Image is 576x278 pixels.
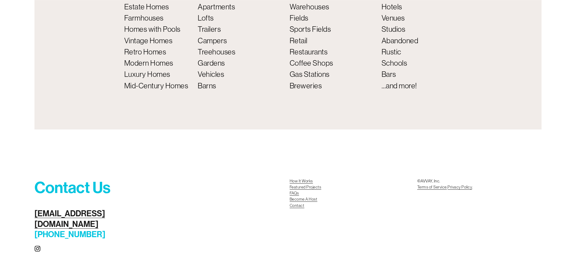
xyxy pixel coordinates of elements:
[34,178,138,198] h3: Contact Us
[34,208,138,229] a: [EMAIL_ADDRESS][DOMAIN_NAME]
[290,184,321,190] a: Featured Projects
[417,184,447,190] a: Terms of Service
[417,178,542,190] p: ©AVVAY, Inc. . .
[34,246,41,252] a: Instagram
[290,196,317,208] a: Become A HostContact
[34,208,138,240] h4: [PHONE_NUMBER]
[290,178,313,184] a: How It Works
[290,190,299,196] a: FAQs
[447,184,472,190] a: Privacy Policy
